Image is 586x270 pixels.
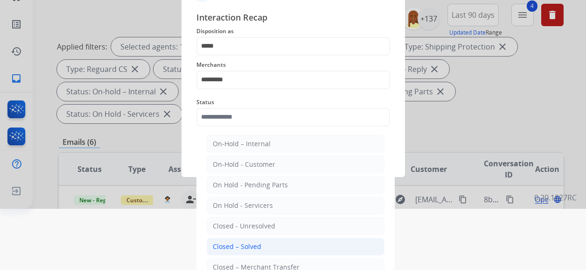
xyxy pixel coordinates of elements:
p: 0.20.1027RC [534,192,577,203]
div: On Hold - Pending Parts [213,180,288,190]
div: Closed - Unresolved [213,221,275,231]
div: Closed – Solved [213,242,261,251]
span: Status [196,97,390,108]
div: On Hold - Servicers [213,201,273,210]
span: Interaction Recap [196,11,390,26]
span: Merchants [196,59,390,71]
span: Disposition as [196,26,390,37]
div: On-Hold – Internal [213,139,271,149]
div: On-Hold - Customer [213,160,275,169]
